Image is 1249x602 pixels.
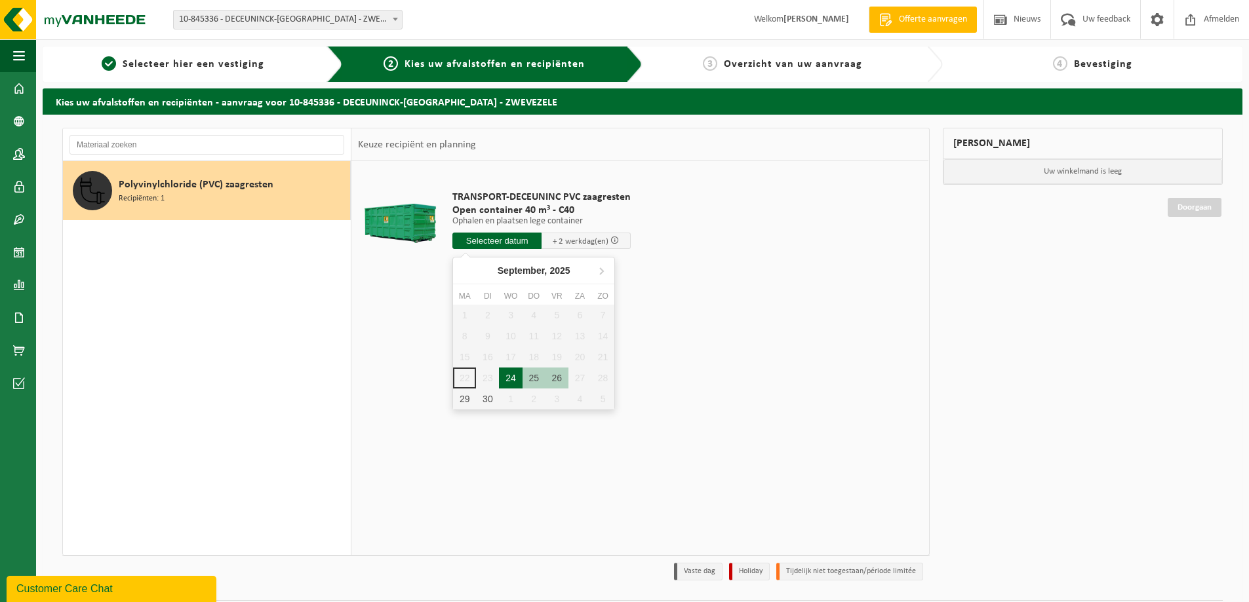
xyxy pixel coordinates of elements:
[896,13,970,26] span: Offerte aanvragen
[174,10,402,29] span: 10-845336 - DECEUNINCK-VIENNE - ZWEVEZELE
[69,135,344,155] input: Materiaal zoeken
[119,193,165,205] span: Recipiënten: 1
[568,290,591,303] div: za
[499,367,522,388] div: 24
[553,237,608,246] span: + 2 werkdag(en)
[499,290,522,303] div: wo
[49,56,317,72] a: 1Selecteer hier een vestiging
[545,290,568,303] div: vr
[1053,56,1067,71] span: 4
[545,367,568,388] div: 26
[453,388,476,409] div: 29
[453,290,476,303] div: ma
[523,367,545,388] div: 25
[869,7,977,33] a: Offerte aanvragen
[1074,59,1132,69] span: Bevestiging
[63,161,351,220] button: Polyvinylchloride (PVC) zaagresten Recipiënten: 1
[523,290,545,303] div: do
[523,388,545,409] div: 2
[1168,198,1221,217] a: Doorgaan
[776,563,923,580] li: Tijdelijk niet toegestaan/période limitée
[452,217,631,226] p: Ophalen en plaatsen lege container
[452,191,631,204] span: TRANSPORT-DECEUNINC PVC zaagresten
[476,290,499,303] div: di
[492,260,576,281] div: September,
[591,290,614,303] div: zo
[173,10,403,29] span: 10-845336 - DECEUNINCK-VIENNE - ZWEVEZELE
[384,56,398,71] span: 2
[123,59,264,69] span: Selecteer hier een vestiging
[729,563,770,580] li: Holiday
[43,88,1242,114] h2: Kies uw afvalstoffen en recipiënten - aanvraag voor 10-845336 - DECEUNINCK-[GEOGRAPHIC_DATA] - ZW...
[405,59,585,69] span: Kies uw afvalstoffen en recipiënten
[102,56,116,71] span: 1
[674,563,723,580] li: Vaste dag
[703,56,717,71] span: 3
[943,128,1223,159] div: [PERSON_NAME]
[783,14,849,24] strong: [PERSON_NAME]
[943,159,1223,184] p: Uw winkelmand is leeg
[545,388,568,409] div: 3
[452,233,542,249] input: Selecteer datum
[119,177,273,193] span: Polyvinylchloride (PVC) zaagresten
[452,204,631,217] span: Open container 40 m³ - C40
[7,573,219,602] iframe: chat widget
[724,59,862,69] span: Overzicht van uw aanvraag
[351,128,483,161] div: Keuze recipiënt en planning
[549,266,570,275] i: 2025
[499,388,522,409] div: 1
[476,388,499,409] div: 30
